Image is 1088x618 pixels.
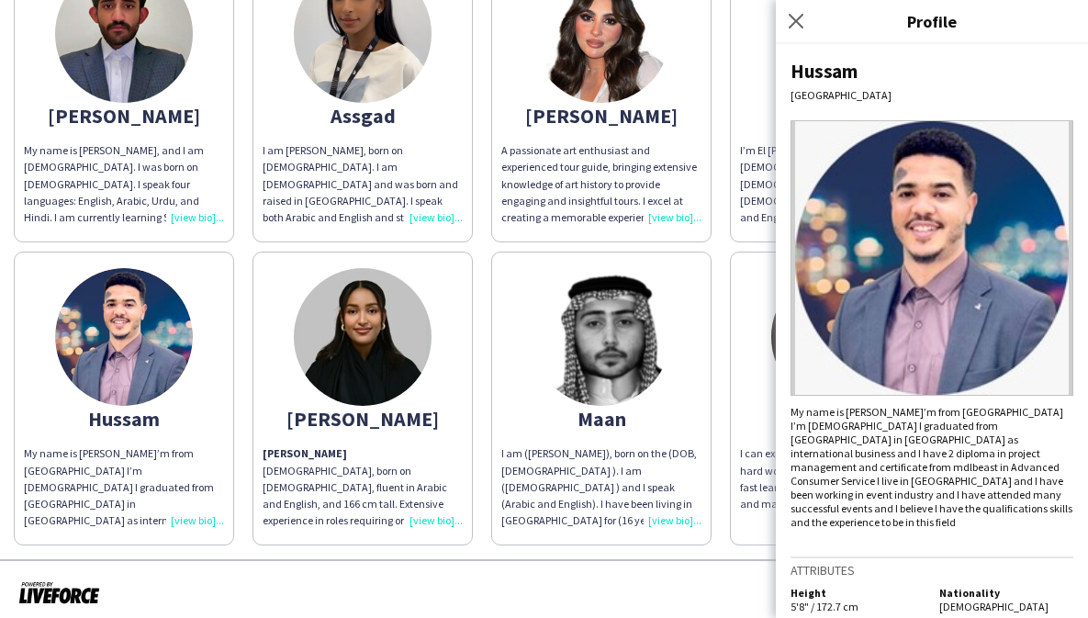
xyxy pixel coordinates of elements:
[24,410,224,427] div: Hussam
[501,107,701,124] div: [PERSON_NAME]
[263,142,463,226] div: I am [PERSON_NAME], born on [DEMOGRAPHIC_DATA]. I am [DEMOGRAPHIC_DATA] and was born and raised i...
[501,445,701,529] div: I am ([PERSON_NAME]), born on the (DOB, [DEMOGRAPHIC_DATA] ). I am ([DEMOGRAPHIC_DATA] ) and I sp...
[776,9,1088,33] h3: Profile
[939,586,1073,600] h5: Nationality
[740,107,940,124] div: ElMujtaba
[294,268,432,406] img: thumb-66f185277634d.jpeg
[263,410,463,427] div: [PERSON_NAME]
[533,268,670,406] img: thumb-6741ad1bae53a.jpeg
[263,446,347,460] strong: [PERSON_NAME]
[740,446,933,511] span: I can explain to myself that I’m a leader, a hard worker, flexible, a nice person, and a fast lea...
[263,445,463,529] p: [DEMOGRAPHIC_DATA], born on [DEMOGRAPHIC_DATA], fluent in Arabic and English, and 166 cm tall. Ex...
[791,405,1073,529] div: My name is [PERSON_NAME]’m from [GEOGRAPHIC_DATA] I’m [DEMOGRAPHIC_DATA] I graduated from [GEOGRA...
[791,586,925,600] h5: Height
[55,268,193,406] img: thumb-65a7b8e6ecad6.jpeg
[740,142,940,226] div: I’m El [PERSON_NAME] born on [DEMOGRAPHIC_DATA] in [DEMOGRAPHIC_DATA] . I’m [DEMOGRAPHIC_DATA] an...
[939,600,1049,613] span: [DEMOGRAPHIC_DATA]
[771,268,909,406] img: thumb-672bbbf0d8352.jpeg
[791,600,858,613] span: 5'8" / 172.7 cm
[501,142,701,226] div: A passionate art enthusiast and experienced tour guide, bringing extensive knowledge of art histo...
[24,445,224,529] div: My name is [PERSON_NAME]’m from [GEOGRAPHIC_DATA] I’m [DEMOGRAPHIC_DATA] I graduated from [GEOGRA...
[18,579,100,605] img: Powered by Liveforce
[740,410,940,427] div: Reema
[263,107,463,124] div: Assgad
[791,59,1073,84] div: Hussam
[24,107,224,124] div: [PERSON_NAME]
[791,88,1073,102] div: [GEOGRAPHIC_DATA]
[791,120,1073,396] img: Crew avatar or photo
[791,562,1073,579] h3: Attributes
[24,142,224,226] div: My name is [PERSON_NAME], and I am [DEMOGRAPHIC_DATA]. I was born on [DEMOGRAPHIC_DATA]. I speak ...
[501,410,701,427] div: Maan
